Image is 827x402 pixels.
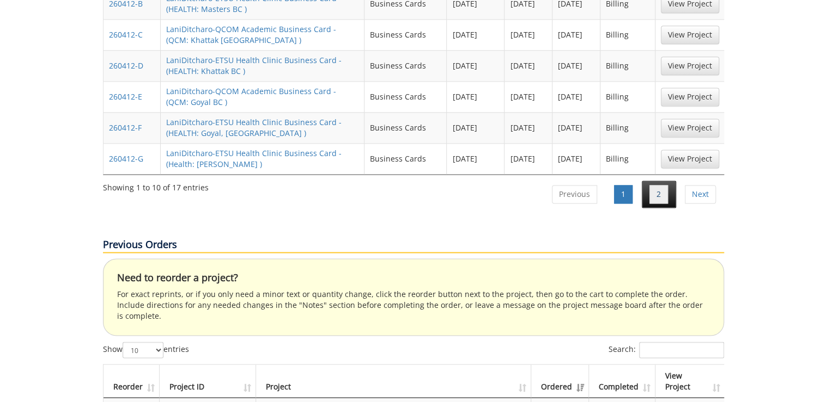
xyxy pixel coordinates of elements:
[364,112,447,143] td: Business Cards
[103,178,209,193] div: Showing 1 to 10 of 17 entries
[109,153,143,164] a: 260412-G
[552,143,600,174] td: [DATE]
[117,273,710,283] h4: Need to reorder a project?
[504,81,552,112] td: [DATE]
[504,112,552,143] td: [DATE]
[504,19,552,50] td: [DATE]
[552,185,597,203] a: Previous
[504,143,552,174] td: [DATE]
[600,19,655,50] td: Billing
[600,143,655,174] td: Billing
[447,50,504,81] td: [DATE]
[103,342,189,358] label: Show entries
[109,122,142,133] a: 260412-F
[655,364,725,398] th: View Project: activate to sort column ascending
[639,342,724,358] input: Search:
[166,86,336,107] a: LaniDitcharo-QCOM Academic Business Card - (QCM: Goyal BC )
[589,364,655,398] th: Completed: activate to sort column ascending
[166,148,342,169] a: LaniDitcharo-ETSU Health Clinic Business Card - (Health: [PERSON_NAME] )
[109,29,143,40] a: 260412-C
[364,143,447,174] td: Business Cards
[447,19,504,50] td: [DATE]
[552,50,600,81] td: [DATE]
[364,19,447,50] td: Business Cards
[166,117,342,138] a: LaniDitcharo-ETSU Health Clinic Business Card - (HEALTH: Goyal, [GEOGRAPHIC_DATA] )
[256,364,531,398] th: Project: activate to sort column ascending
[103,238,724,253] p: Previous Orders
[109,91,142,102] a: 260412-E
[552,81,600,112] td: [DATE]
[600,112,655,143] td: Billing
[123,342,163,358] select: Showentries
[531,364,589,398] th: Ordered: activate to sort column ascending
[447,112,504,143] td: [DATE]
[447,81,504,112] td: [DATE]
[364,50,447,81] td: Business Cards
[552,19,600,50] td: [DATE]
[600,50,655,81] td: Billing
[166,24,336,45] a: LaniDitcharo-QCOM Academic Business Card - (QCM: Khattak [GEOGRAPHIC_DATA] )
[661,88,719,106] a: View Project
[166,55,342,76] a: LaniDitcharo-ETSU Health Clinic Business Card - (HEALTH: Khattak BC )
[109,60,143,71] a: 260412-D
[447,143,504,174] td: [DATE]
[661,119,719,137] a: View Project
[160,364,256,398] th: Project ID: activate to sort column ascending
[104,364,160,398] th: Reorder: activate to sort column ascending
[609,342,724,358] label: Search:
[661,150,719,168] a: View Project
[364,81,447,112] td: Business Cards
[649,185,668,203] a: 2
[661,26,719,44] a: View Project
[661,57,719,75] a: View Project
[685,185,716,203] a: Next
[504,50,552,81] td: [DATE]
[552,112,600,143] td: [DATE]
[614,185,633,203] a: 1
[117,289,710,321] p: For exact reprints, or if you only need a minor text or quantity change, click the reorder button...
[600,81,655,112] td: Billing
